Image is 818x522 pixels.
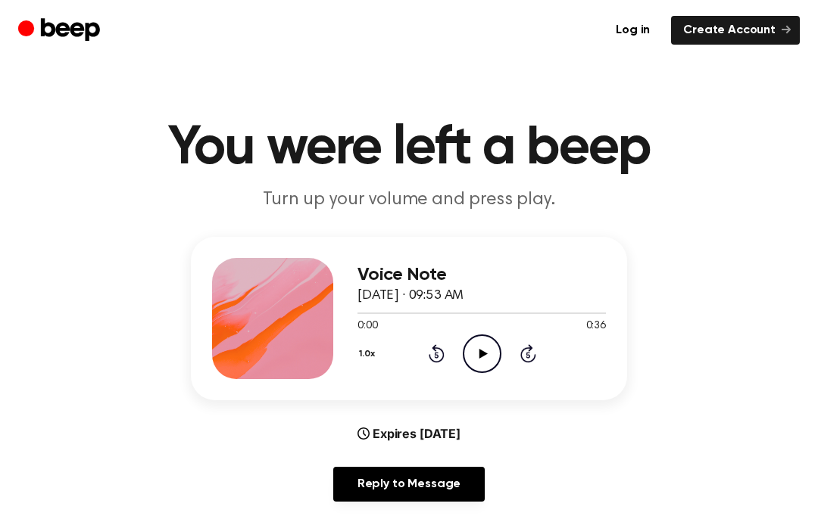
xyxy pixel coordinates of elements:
h1: You were left a beep [21,121,797,176]
a: Reply to Message [333,467,485,502]
a: Create Account [671,16,800,45]
button: 1.0x [357,341,381,367]
span: [DATE] · 09:53 AM [357,289,464,303]
h3: Voice Note [357,265,606,285]
span: 0:00 [357,318,377,334]
div: Expires [DATE] [357,424,461,443]
a: Log in [604,16,662,45]
a: Beep [18,16,104,45]
span: 0:36 [586,318,606,334]
p: Turn up your volume and press play. [118,188,700,213]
